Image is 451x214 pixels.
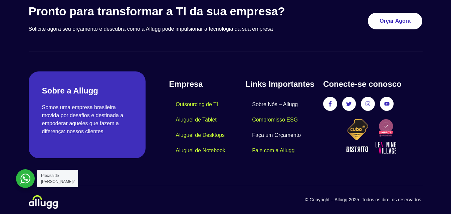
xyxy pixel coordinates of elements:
h4: Empresa [169,78,245,90]
h3: Pronto para transformar a TI da sua empresa? [29,4,316,18]
h4: Links Importantes [245,78,316,90]
p: © Copyright – Allugg 2025. Todos os direitos reservados. [226,196,423,203]
nav: Menu [169,97,245,158]
a: Aluguel de Notebook [169,143,232,158]
a: Fale com a Allugg [245,143,301,158]
p: Solicite agora seu orçamento e descubra como a Allugg pode impulsionar a tecnologia da sua empresa [29,25,316,33]
a: Sobre Nós – Allugg [245,97,304,112]
a: Outsourcing de TI [169,97,225,112]
div: Widget de chat [331,129,451,214]
span: Orçar Agora [380,18,411,24]
img: locacao-de-equipamentos-allugg-logo [29,195,58,209]
nav: Menu [245,97,316,158]
h2: Sobre a Allugg [42,85,133,97]
iframe: Chat Widget [331,129,451,214]
a: Aluguel de Tablet [169,112,223,128]
a: Orçar Agora [368,13,422,29]
h4: Conecte-se conosco [323,78,422,90]
a: Compromisso ESG [245,112,304,128]
p: Somos uma empresa brasileira movida por desafios e destinada a empoderar aqueles que fazem a dife... [42,103,133,136]
a: Aluguel de Desktops [169,128,231,143]
a: Faça um Orçamento [245,128,307,143]
span: Precisa de [PERSON_NAME]? [41,173,74,184]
